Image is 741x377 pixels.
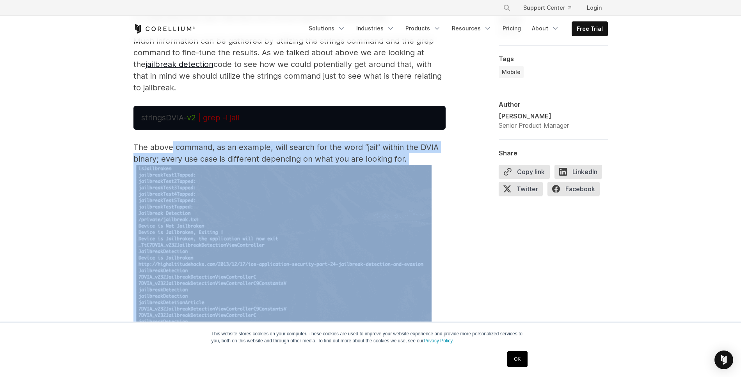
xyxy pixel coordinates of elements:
div: Navigation Menu [494,1,608,15]
div: Open Intercom Messenger [714,351,733,369]
img: Screenshot of iOS reverse engineering coding [136,165,432,340]
a: Products [401,21,446,35]
a: LinkedIn [554,165,607,182]
span: | grep -i jail [198,113,239,122]
a: OK [507,351,527,367]
button: Copy link [499,165,550,179]
div: [PERSON_NAME] [499,111,569,121]
a: Industries [352,21,399,35]
p: This website stores cookies on your computer. These cookies are used to improve your website expe... [211,330,530,344]
a: Support Center [517,1,578,15]
a: Solutions [304,21,350,35]
a: Twitter [499,182,547,199]
div: Senior Product Manager [499,121,569,130]
a: Login [581,1,608,15]
div: Share [499,149,608,157]
a: Privacy Policy. [424,338,454,344]
a: Facebook [547,182,604,199]
a: Corellium Home [133,24,195,33]
button: Search [500,1,514,15]
span: LinkedIn [554,165,602,179]
span: strings [141,113,166,122]
a: Resources [447,21,496,35]
div: Navigation Menu [304,21,608,36]
div: Tags [499,55,608,63]
a: Mobile [499,66,524,78]
a: jailbreak detection [146,60,213,69]
span: Twitter [499,182,543,196]
div: Author [499,100,608,108]
span: Facebook [547,182,600,196]
a: Free Trial [572,22,608,36]
a: Pricing [498,21,526,35]
a: About [527,21,564,35]
span: Mobile [502,68,521,76]
span: DVIA- [166,113,187,122]
span: v2 [187,113,195,122]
